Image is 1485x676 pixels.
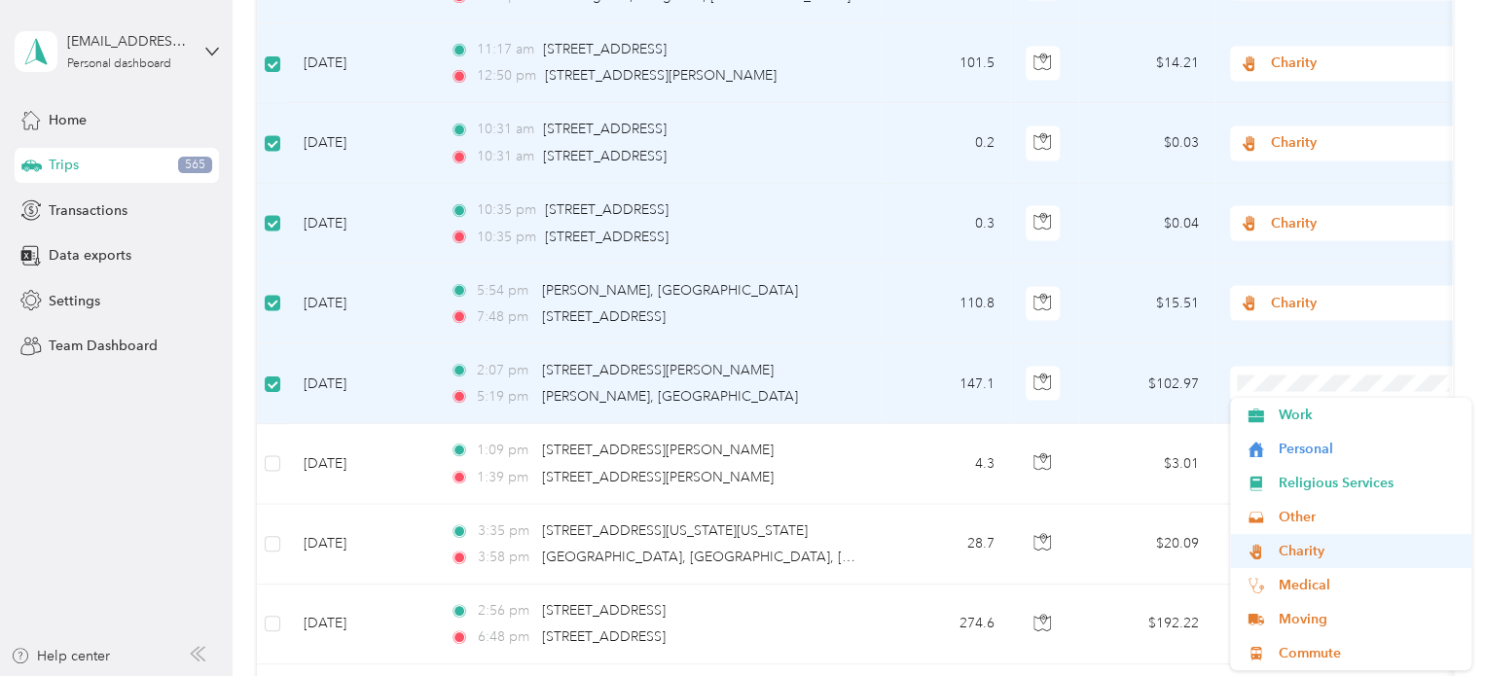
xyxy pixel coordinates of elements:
span: Charity [1278,541,1458,561]
span: 10:35 pm [477,227,536,248]
span: 6:48 pm [477,626,532,648]
span: Trips [49,155,79,175]
td: [DATE] [288,24,434,104]
td: 274.6 [882,585,1010,664]
span: 11:17 am [477,40,534,61]
span: 10:35 pm [477,200,536,222]
td: $15.51 [1078,265,1214,344]
td: [DATE] [288,265,434,344]
span: Personal [1278,439,1458,459]
td: [DATE] [288,585,434,664]
span: 5:19 pm [477,386,532,408]
td: [DATE] [288,505,434,585]
span: [STREET_ADDRESS][PERSON_NAME] [542,362,774,378]
td: [DATE] [288,344,434,424]
span: Charity [1271,293,1449,314]
td: 0.3 [882,185,1010,265]
td: $3.01 [1078,424,1214,504]
td: 0.2 [882,104,1010,184]
td: $20.09 [1078,505,1214,585]
span: 1:09 pm [477,440,532,461]
span: Charity [1271,53,1449,75]
td: [DATE] [288,424,434,504]
span: Other [1278,507,1458,527]
span: [GEOGRAPHIC_DATA], [GEOGRAPHIC_DATA], [US_STATE][GEOGRAPHIC_DATA], [US_STATE], 84660, [GEOGRAPHIC... [542,549,1322,565]
span: [STREET_ADDRESS][PERSON_NAME] [545,68,777,85]
span: Data exports [49,245,131,266]
div: Personal dashboard [67,58,171,70]
span: [PERSON_NAME], [GEOGRAPHIC_DATA] [542,388,798,405]
span: Transactions [49,200,127,221]
td: 28.7 [882,505,1010,585]
span: [STREET_ADDRESS] [542,628,666,645]
span: 5:54 pm [477,280,532,302]
span: [STREET_ADDRESS] [543,122,667,138]
td: $0.04 [1078,185,1214,265]
td: 4.3 [882,424,1010,504]
td: [DATE] [288,185,434,265]
span: [STREET_ADDRESS] [542,308,666,325]
span: [STREET_ADDRESS] [542,602,666,619]
span: [STREET_ADDRESS] [545,202,669,219]
iframe: Everlance-gr Chat Button Frame [1376,567,1485,676]
td: $0.03 [1078,104,1214,184]
span: 7:48 pm [477,306,532,328]
td: 110.8 [882,265,1010,344]
span: Team Dashboard [49,336,158,356]
td: $102.97 [1078,344,1214,424]
span: Settings [49,291,100,311]
span: 3:35 pm [477,520,532,542]
span: 2:07 pm [477,360,532,381]
span: [STREET_ADDRESS][PERSON_NAME] [542,469,774,485]
span: Medical [1278,575,1458,595]
span: Work [1278,405,1458,425]
span: Charity [1271,133,1449,155]
td: [DATE] [288,104,434,184]
span: 565 [178,157,212,174]
td: $14.21 [1078,24,1214,104]
span: [PERSON_NAME], [GEOGRAPHIC_DATA] [542,282,798,299]
span: Commute [1278,643,1458,663]
span: 10:31 am [477,120,534,141]
span: 10:31 am [477,147,534,168]
button: Help center [11,646,110,666]
span: [STREET_ADDRESS] [543,149,667,165]
span: [STREET_ADDRESS] [545,229,669,245]
td: 147.1 [882,344,1010,424]
td: 101.5 [882,24,1010,104]
span: [STREET_ADDRESS] [543,42,667,58]
span: Home [49,110,87,130]
span: [STREET_ADDRESS][US_STATE][US_STATE] [542,522,808,539]
span: Charity [1271,213,1449,234]
span: 2:56 pm [477,600,532,622]
span: Moving [1278,609,1458,629]
span: 3:58 pm [477,547,532,568]
span: 12:50 pm [477,66,536,88]
span: 1:39 pm [477,467,532,488]
span: [STREET_ADDRESS][PERSON_NAME] [542,442,774,458]
div: [EMAIL_ADDRESS][DOMAIN_NAME] [67,31,189,52]
td: $192.22 [1078,585,1214,664]
span: Religious Services [1278,473,1458,493]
